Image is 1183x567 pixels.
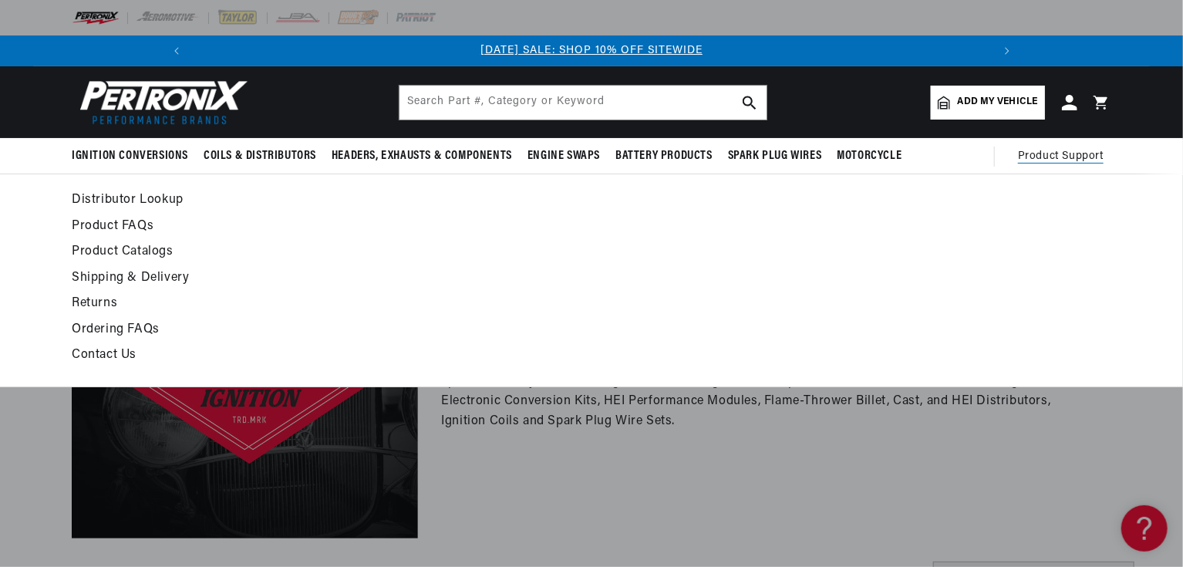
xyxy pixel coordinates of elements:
[480,45,703,56] a: [DATE] SALE: SHOP 10% OFF SITEWIDE
[399,86,767,120] input: Search Part #, Category or Keyword
[72,293,830,315] a: Returns
[192,42,992,59] div: Announcement
[324,138,520,174] summary: Headers, Exhausts & Components
[332,148,512,164] span: Headers, Exhausts & Components
[837,148,902,164] span: Motorcycle
[204,148,316,164] span: Coils & Distributors
[1018,148,1104,165] span: Product Support
[958,95,1038,110] span: Add my vehicle
[520,138,608,174] summary: Engine Swaps
[161,35,192,66] button: Translation missing: en.sections.announcements.previous_announcement
[728,148,822,164] span: Spark Plug Wires
[72,138,196,174] summary: Ignition Conversions
[992,35,1023,66] button: Translation missing: en.sections.announcements.next_announcement
[733,86,767,120] button: search button
[931,86,1045,120] a: Add my vehicle
[720,138,830,174] summary: Spark Plug Wires
[72,190,830,211] a: Distributor Lookup
[829,138,909,174] summary: Motorcycle
[527,148,600,164] span: Engine Swaps
[72,319,830,341] a: Ordering FAQs
[1018,138,1111,175] summary: Product Support
[72,268,830,289] a: Shipping & Delivery
[72,216,830,238] a: Product FAQs
[196,138,324,174] summary: Coils & Distributors
[615,148,713,164] span: Battery Products
[441,353,1088,431] p: PerTronix manufactures the aftermarket's finest ignition products for enthusiasts who want to upg...
[72,345,830,366] a: Contact Us
[72,148,188,164] span: Ignition Conversions
[192,42,992,59] div: 1 of 3
[33,35,1150,66] slideshow-component: Translation missing: en.sections.announcements.announcement_bar
[72,76,249,129] img: Pertronix
[608,138,720,174] summary: Battery Products
[72,241,830,263] a: Product Catalogs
